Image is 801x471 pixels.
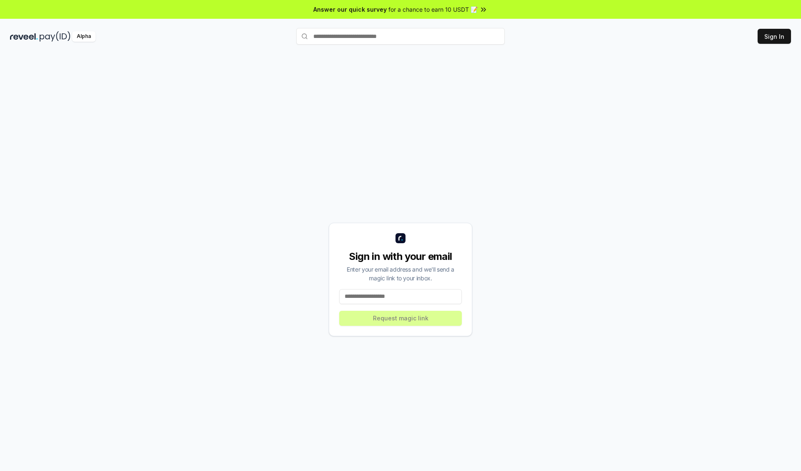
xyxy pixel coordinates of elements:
button: Sign In [758,29,791,44]
span: Answer our quick survey [313,5,387,14]
span: for a chance to earn 10 USDT 📝 [388,5,478,14]
img: logo_small [395,233,406,243]
div: Enter your email address and we’ll send a magic link to your inbox. [339,265,462,282]
div: Sign in with your email [339,250,462,263]
img: reveel_dark [10,31,38,42]
div: Alpha [72,31,96,42]
img: pay_id [40,31,71,42]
